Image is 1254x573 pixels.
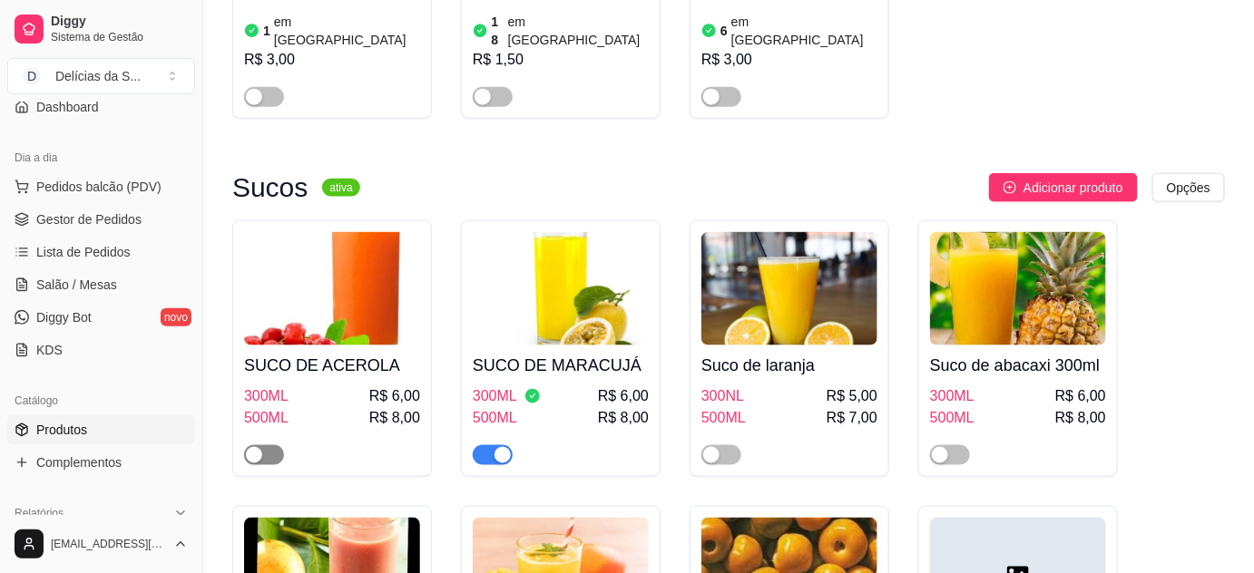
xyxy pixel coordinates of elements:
[701,353,877,378] h4: Suco de laranja
[7,172,195,201] button: Pedidos balcão (PDV)
[244,385,289,407] span: 300ML
[598,407,649,429] span: R$ 8,00
[36,243,131,261] span: Lista de Pedidos
[36,98,99,116] span: Dashboard
[492,13,505,49] article: 18
[244,407,289,429] span: 500ML
[55,67,141,85] div: Delícias da S ...
[244,49,420,71] div: R$ 3,00
[701,407,746,429] span: 500ML
[36,308,92,326] span: Diggy Bot
[473,385,517,407] span: 300ML
[1167,178,1210,198] span: Opções
[7,522,195,566] button: [EMAIL_ADDRESS][DOMAIN_NAME]
[369,385,420,407] span: R$ 6,00
[244,353,420,378] h4: SUCO DE ACEROLA
[232,177,308,199] h3: Sucos
[244,232,420,345] img: product-image
[36,453,122,471] span: Complementos
[36,341,63,359] span: KDS
[51,14,188,30] span: Diggy
[7,7,195,51] a: DiggySistema de Gestão
[930,353,1106,378] h4: Suco de abacaxi 300ml
[7,448,195,477] a: Complementos
[731,13,877,49] article: em [GEOGRAPHIC_DATA]
[7,415,195,444] a: Produtos
[1024,178,1123,198] span: Adicionar produto
[7,205,195,234] a: Gestor de Pedidos
[7,238,195,267] a: Lista de Pedidos
[274,13,420,49] article: em [GEOGRAPHIC_DATA]
[930,232,1106,345] img: product-image
[1004,181,1016,194] span: plus-circle
[598,385,649,407] span: R$ 6,00
[827,385,877,407] span: R$ 5,00
[7,58,195,94] button: Select a team
[36,210,142,228] span: Gestor de Pedidos
[322,179,359,197] sup: ativa
[701,232,877,345] img: product-image
[23,67,41,85] span: D
[7,143,195,172] div: Dia a dia
[1152,173,1225,202] button: Opções
[989,173,1138,202] button: Adicionar produto
[51,537,166,551] span: [EMAIL_ADDRESS][DOMAIN_NAME]
[508,13,649,49] article: em [GEOGRAPHIC_DATA]
[7,335,195,364] a: KDS
[930,385,975,407] span: 300ML
[36,421,87,439] span: Produtos
[930,407,975,429] span: 500ML
[7,92,195,121] a: Dashboard
[1055,385,1106,407] span: R$ 6,00
[7,386,195,415] div: Catálogo
[15,506,64,520] span: Relatórios
[263,22,270,40] article: 1
[51,30,188,44] span: Sistema de Gestão
[369,407,420,429] span: R$ 8,00
[473,49,649,71] div: R$ 1,50
[720,22,728,40] article: 6
[1055,407,1106,429] span: R$ 8,00
[827,407,877,429] span: R$ 7,00
[36,276,117,294] span: Salão / Mesas
[473,353,649,378] h4: SUCO DE MARACUJÁ
[701,385,744,407] span: 300NL
[473,407,517,429] span: 500ML
[36,178,162,196] span: Pedidos balcão (PDV)
[7,270,195,299] a: Salão / Mesas
[7,303,195,332] a: Diggy Botnovo
[473,232,649,345] img: product-image
[701,49,877,71] div: R$ 3,00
